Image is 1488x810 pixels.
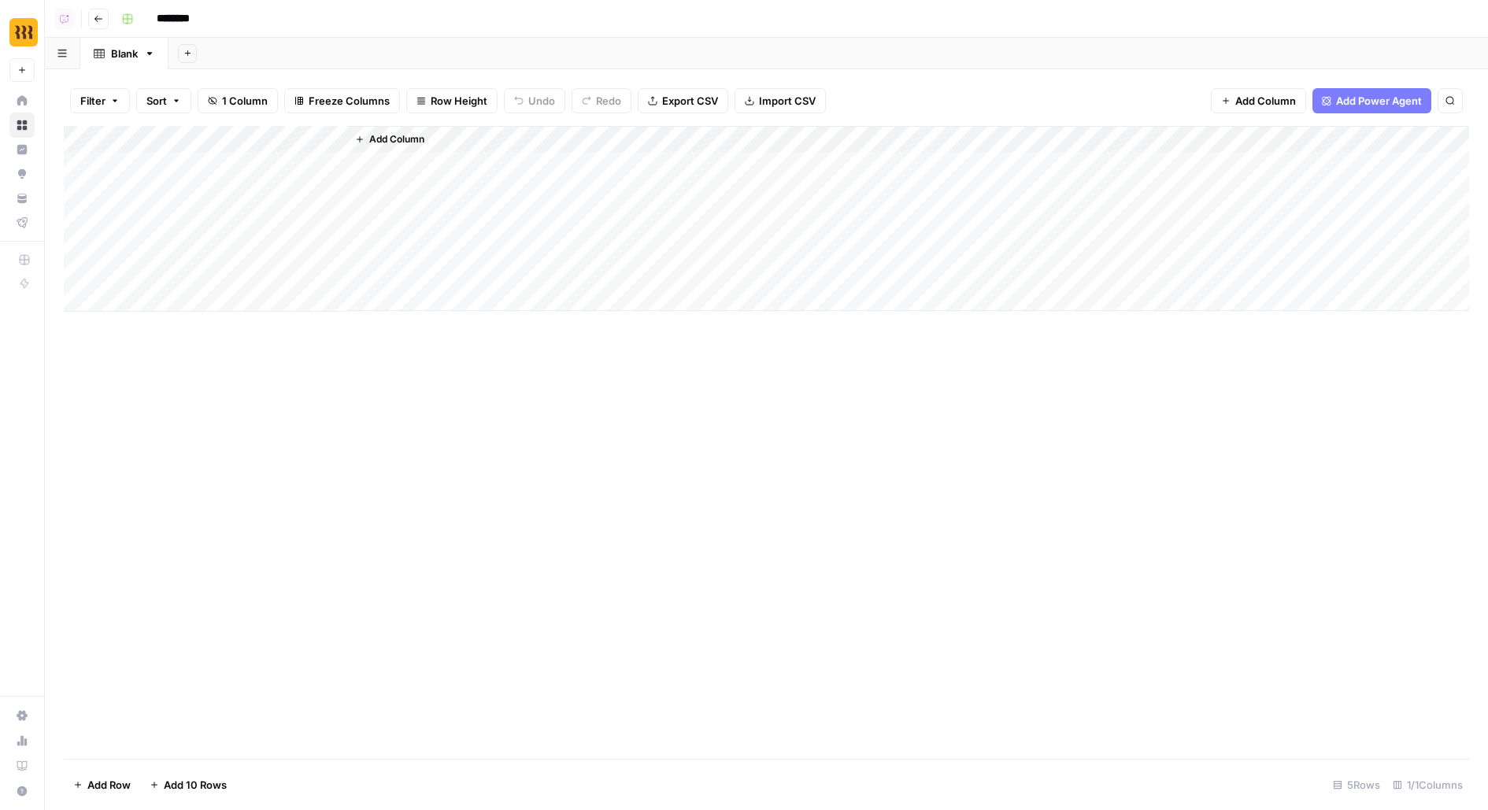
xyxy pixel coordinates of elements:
button: Import CSV [735,88,826,113]
button: Row Height [406,88,498,113]
button: Add Column [349,129,431,150]
span: Sort [146,93,167,109]
span: Undo [528,93,555,109]
button: Sort [136,88,191,113]
a: Settings [9,703,35,728]
div: 5 Rows [1327,772,1386,797]
button: 1 Column [198,88,278,113]
a: Your Data [9,186,35,211]
span: Row Height [431,93,487,109]
div: Blank [111,46,138,61]
a: Blank [80,38,168,69]
button: Add 10 Rows [140,772,236,797]
button: Undo [504,88,565,113]
span: Add Column [369,132,424,146]
button: Freeze Columns [284,88,400,113]
a: Browse [9,113,35,138]
button: Redo [572,88,631,113]
button: Add Column [1211,88,1306,113]
span: Add Power Agent [1336,93,1422,109]
div: 1/1 Columns [1386,772,1469,797]
a: Insights [9,137,35,162]
span: Filter [80,93,105,109]
span: Import CSV [759,93,816,109]
a: Usage [9,728,35,753]
span: Add Column [1235,93,1296,109]
a: Flightpath [9,210,35,235]
a: Opportunities [9,161,35,187]
span: Redo [596,93,621,109]
a: Learning Hub [9,753,35,779]
span: Export CSV [662,93,718,109]
span: Freeze Columns [309,93,390,109]
img: Rippling Logo [9,18,38,46]
button: Export CSV [638,88,728,113]
a: Home [9,88,35,113]
span: 1 Column [222,93,268,109]
span: Add Row [87,777,131,793]
button: Add Power Agent [1312,88,1431,113]
button: Help + Support [9,779,35,804]
button: Add Row [64,772,140,797]
span: Add 10 Rows [164,777,227,793]
button: Filter [70,88,130,113]
button: Workspace: Rippling [9,13,35,52]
